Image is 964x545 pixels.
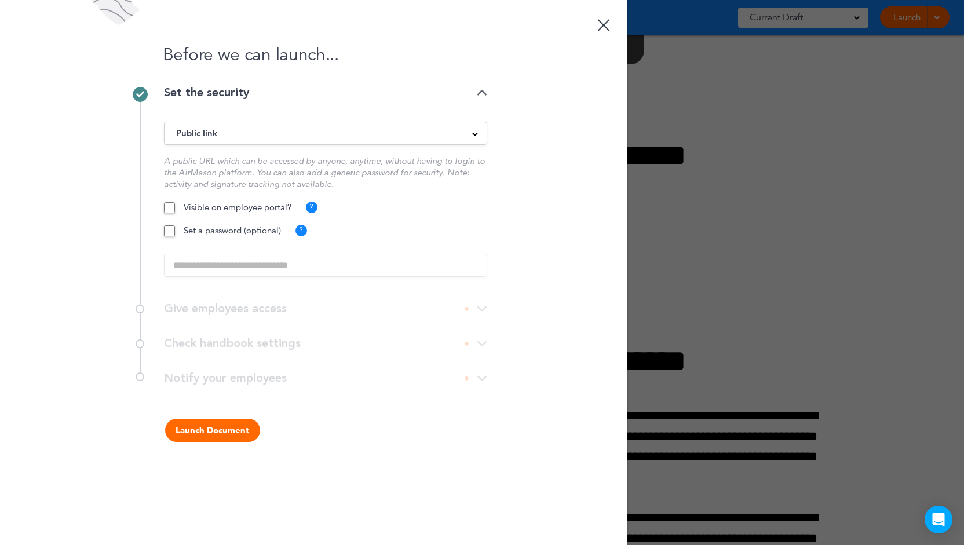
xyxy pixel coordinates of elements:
[176,125,217,141] span: Public link
[477,89,487,97] img: arrow-down@2x.png
[164,87,487,98] div: Set the security
[184,202,291,213] p: Visible on employee portal?
[140,46,487,64] h1: Before we can launch...
[925,506,952,533] div: Open Intercom Messenger
[295,225,307,236] div: ?
[164,155,487,190] p: A public URL which can be accessed by anyone, anytime, without having to login to the AirMason pl...
[165,419,260,442] button: Launch Document
[306,202,317,213] div: ?
[184,225,281,236] p: Set a password (optional)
